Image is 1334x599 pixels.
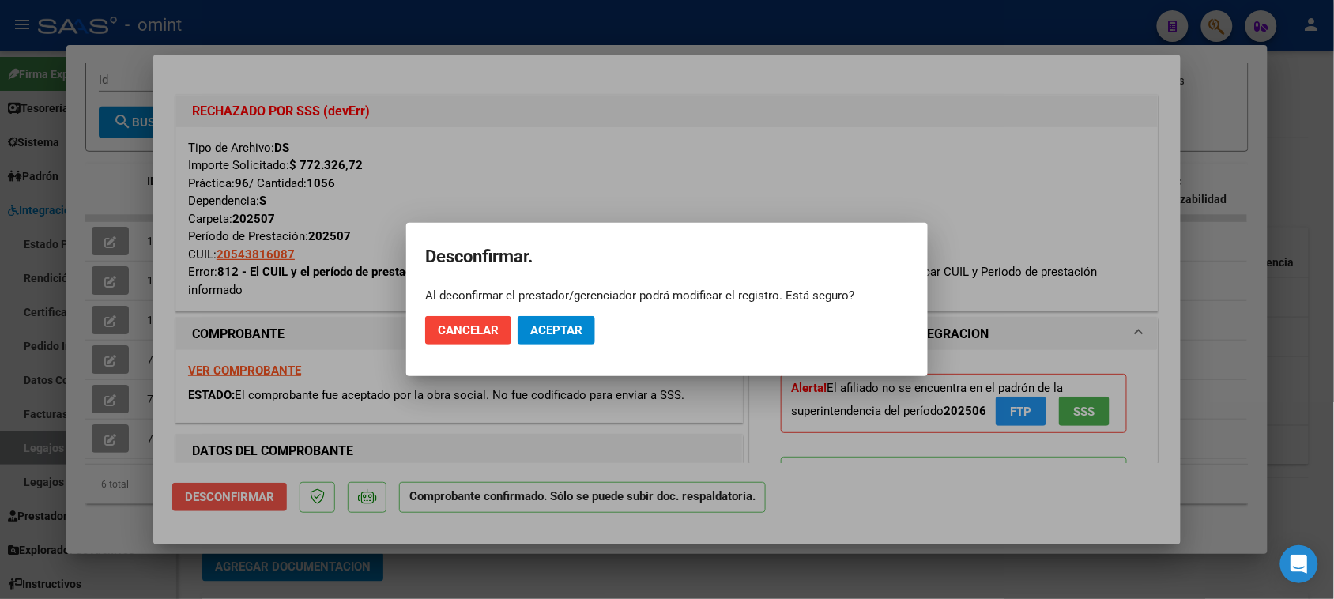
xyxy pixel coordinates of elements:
[518,316,595,345] button: Aceptar
[438,323,499,337] span: Cancelar
[425,316,511,345] button: Cancelar
[1280,545,1318,583] div: Open Intercom Messenger
[425,242,909,272] h2: Desconfirmar.
[530,323,582,337] span: Aceptar
[425,288,909,303] div: Al deconfirmar el prestador/gerenciador podrá modificar el registro. Está seguro?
